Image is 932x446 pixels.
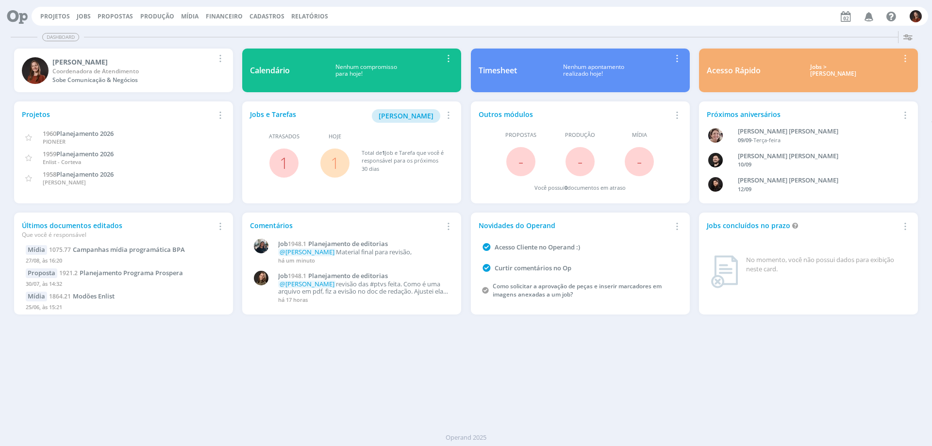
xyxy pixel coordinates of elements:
[254,271,268,285] img: J
[278,257,315,264] span: há um minuto
[80,268,183,277] span: Planejamento Programa Prospera
[495,264,571,272] a: Curtir comentários no Op
[479,220,671,231] div: Novidades do Operand
[738,136,895,145] div: -
[43,170,56,179] span: 1958
[288,240,306,248] span: 1948.1
[637,151,642,172] span: -
[49,245,185,254] a: 1075.77Campanhas mídia programática BPA
[26,268,57,278] div: Proposta
[26,278,221,292] div: 30/07, às 14:32
[308,239,388,248] span: Planejamento de editorias
[43,129,114,138] a: 1960Planejamento 2026
[43,149,114,158] a: 1959Planejamento 2026
[22,231,214,239] div: Que você é responsável
[278,296,308,303] span: há 17 horas
[140,12,174,20] a: Produção
[52,67,214,76] div: Coordenadora de Atendimento
[74,13,94,20] button: Jobs
[909,8,922,25] button: M
[753,136,781,144] span: Terça-feira
[479,65,517,76] div: Timesheet
[95,13,136,20] button: Propostas
[278,272,448,280] a: Job1948.1Planejamento de editorias
[250,109,442,123] div: Jobs e Tarefas
[43,138,66,145] span: PIONEER
[43,169,114,179] a: 1958Planejamento 2026
[495,243,580,251] a: Acesso Cliente no Operand :)
[329,132,341,141] span: Hoje
[711,255,738,288] img: dashboard_not_found.png
[43,179,86,186] span: [PERSON_NAME]
[471,49,690,92] a: TimesheetNenhum apontamentorealizado hoje!
[26,245,47,255] div: Mídia
[42,33,79,41] span: Dashboard
[203,13,246,20] button: Financeiro
[738,151,895,161] div: Bruno Corralo Granata
[247,13,287,20] button: Cadastros
[56,170,114,179] span: Planejamento 2026
[578,151,582,172] span: -
[738,161,751,168] span: 10/09
[59,269,78,277] span: 1921.2
[26,301,221,315] div: 25/06, às 15:21
[290,64,442,78] div: Nenhum compromisso para hoje!
[181,12,199,20] a: Mídia
[137,13,177,20] button: Produção
[565,184,567,191] span: 0
[708,177,723,192] img: L
[534,184,626,192] div: Você possui documentos em atraso
[56,149,114,158] span: Planejamento 2026
[269,132,300,141] span: Atrasados
[708,128,723,143] img: A
[22,109,214,119] div: Projetos
[362,149,444,173] div: Total de Job e Tarefa que você é responsável para os próximos 30 dias
[250,65,290,76] div: Calendário
[493,282,662,298] a: Como solicitar a aprovação de peças e inserir marcadores em imagens anexadas a um job?
[26,255,221,269] div: 27/08, às 16:20
[291,12,328,20] a: Relatórios
[40,12,70,20] a: Projetos
[278,281,448,296] p: revisão das #ptvs feita. Como é uma arquivo em pdf, fiz a evisão no doc de redação. Ajustei elas ...
[73,292,115,300] span: Modões Enlist
[708,153,723,167] img: B
[206,12,243,20] a: Financeiro
[52,76,214,84] div: Sobe Comunicação & Negócios
[707,65,761,76] div: Acesso Rápido
[22,57,49,84] img: M
[14,49,233,92] a: M[PERSON_NAME]Coordenadora de AtendimentoSobe Comunicação & Negócios
[73,245,185,254] span: Campanhas mídia programática BPA
[288,272,306,280] span: 1948.1
[768,64,899,78] div: Jobs > [PERSON_NAME]
[43,129,56,138] span: 1960
[707,220,899,231] div: Jobs concluídos no prazo
[517,64,671,78] div: Nenhum apontamento realizado hoje!
[372,111,440,120] a: [PERSON_NAME]
[738,185,751,193] span: 12/09
[518,151,523,172] span: -
[254,239,268,253] img: M
[479,109,671,119] div: Outros módulos
[738,127,895,136] div: Aline Beatriz Jackisch
[52,57,214,67] div: Marina Weber
[22,220,214,239] div: Últimos documentos editados
[280,280,334,288] span: @[PERSON_NAME]
[707,109,899,119] div: Próximos aniversários
[505,131,536,139] span: Propostas
[288,13,331,20] button: Relatórios
[379,111,433,120] span: [PERSON_NAME]
[43,149,56,158] span: 1959
[37,13,73,20] button: Projetos
[372,109,440,123] button: [PERSON_NAME]
[308,271,388,280] span: Planejamento de editorias
[49,292,115,300] a: 1864.21Modões Enlist
[565,131,595,139] span: Produção
[280,152,288,173] a: 1
[43,158,81,165] span: Enlist - Corteva
[77,12,91,20] a: Jobs
[278,248,448,256] p: Material final para revisão,
[910,10,922,22] img: M
[250,220,442,231] div: Comentários
[738,136,751,144] span: 09/09
[632,131,647,139] span: Mídia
